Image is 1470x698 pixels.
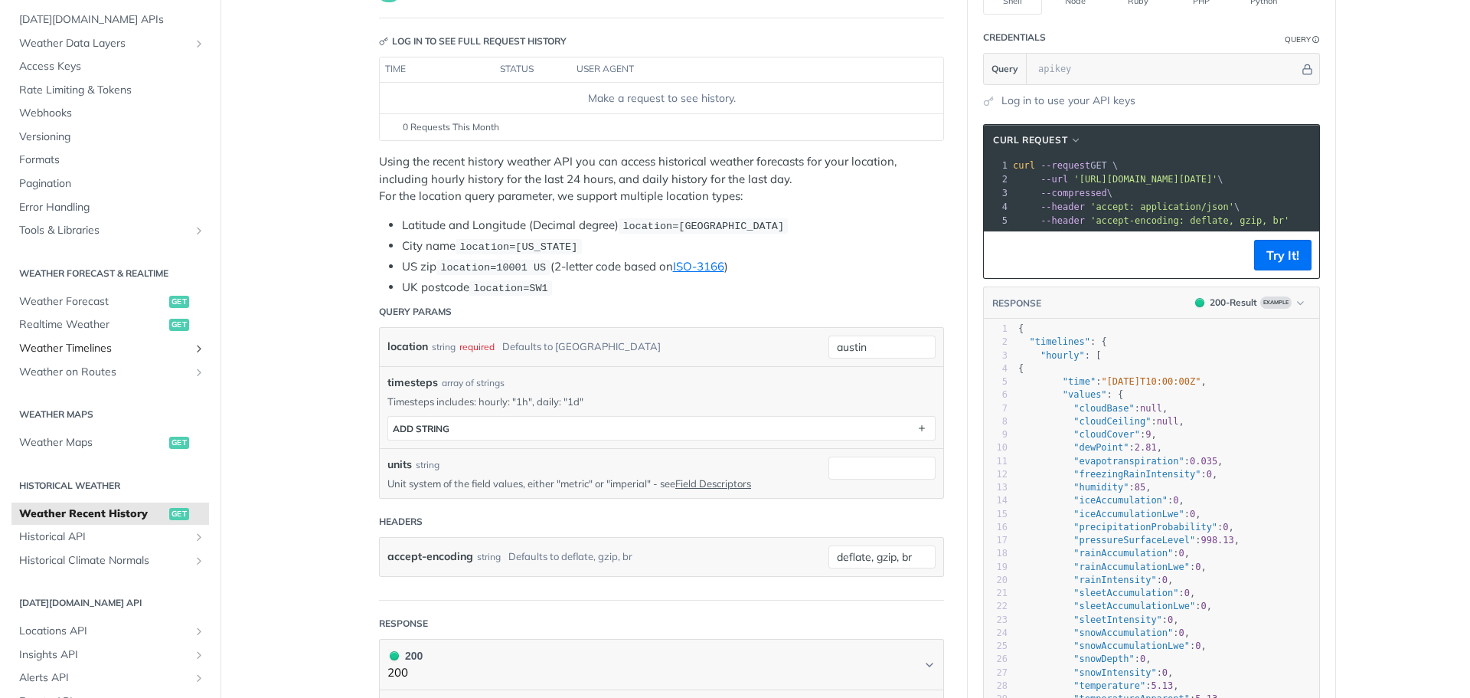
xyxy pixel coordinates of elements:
span: Weather Data Layers [19,36,189,51]
div: Defaults to [GEOGRAPHIC_DATA] [502,336,661,358]
span: : , [1018,416,1184,427]
a: Historical APIShow subpages for Historical API [11,526,209,549]
a: Access Keys [11,55,209,78]
span: Weather Forecast [19,294,165,310]
a: Alerts APIShow subpages for Alerts API [11,667,209,690]
div: 22 [984,600,1008,613]
a: Insights APIShow subpages for Insights API [11,644,209,667]
a: Locations APIShow subpages for Locations API [11,620,209,643]
button: Copy to clipboard [991,244,1013,267]
span: 2.81 [1135,442,1157,453]
span: "evapotranspiration" [1073,456,1184,467]
label: location [387,336,428,358]
span: : , [1018,562,1207,572]
span: Rate Limiting & Tokens [19,83,205,98]
span: "dewPoint" [1073,442,1129,453]
span: "time" [1063,376,1096,387]
div: 200 - Result [1210,296,1257,310]
span: Example [1260,297,1292,309]
span: : , [1018,482,1151,493]
a: Log in to use your API keys [1001,93,1135,109]
span: "rainAccumulation" [1073,548,1173,559]
span: "precipitationProbability" [1073,522,1217,533]
span: \ [1013,202,1240,212]
span: timesteps [387,375,438,391]
a: Webhooks [11,102,209,125]
span: 'accept-encoding: deflate, gzip, br' [1090,215,1289,226]
span: : , [1018,667,1173,678]
a: Weather TimelinesShow subpages for Weather Timelines [11,337,209,360]
span: 85 [1135,482,1145,493]
div: 10 [984,441,1008,454]
span: location=[US_STATE] [459,241,577,253]
div: 8 [984,415,1008,428]
span: "freezingRainIntensity" [1073,469,1200,480]
span: : , [1018,403,1168,414]
div: 5 [984,375,1008,388]
span: : , [1018,376,1207,387]
div: 19 [984,561,1008,574]
span: "iceAccumulation" [1073,495,1168,506]
span: : , [1018,535,1240,546]
span: : , [1018,495,1184,506]
span: 0 [1184,588,1190,598]
div: 20 [984,574,1008,587]
span: Webhooks [19,106,205,121]
span: location=SW1 [473,283,547,294]
span: : , [1018,588,1195,598]
span: "cloudCover" [1073,429,1140,440]
li: UK postcode [402,279,944,297]
div: 6 [984,388,1008,401]
span: 0 [1223,522,1228,533]
span: get [169,319,189,331]
div: 23 [984,614,1008,627]
span: Query [991,62,1018,76]
span: "pressureSurfaceLevel" [1073,535,1195,546]
div: 24 [984,627,1008,640]
button: Try It! [1254,240,1312,270]
button: Show subpages for Historical Climate Normals [193,555,205,567]
span: 0 [1195,562,1200,572]
span: "temperature" [1073,680,1145,691]
a: Realtime Weatherget [11,313,209,336]
li: City name [402,238,944,255]
button: Query [984,54,1027,84]
span: GET \ [1013,160,1118,171]
span: "rainAccumulationLwe" [1073,562,1190,572]
p: Unit system of the field values, either "metric" or "imperial" - see [387,477,805,490]
span: : , [1018,680,1179,691]
span: "snowIntensity" [1073,667,1156,678]
li: Latitude and Longitude (Decimal degree) [402,217,944,234]
a: Historical Climate NormalsShow subpages for Historical Climate Normals [11,549,209,572]
span: 200 [390,651,399,660]
span: Historical API [19,529,189,545]
span: Pagination [19,176,205,192]
a: Rate Limiting & Tokens [11,79,209,102]
span: Realtime Weather [19,317,165,333]
span: : , [1018,575,1173,585]
a: Weather Mapsget [11,431,209,454]
span: : , [1018,628,1190,638]
a: Tools & LibrariesShow subpages for Tools & Libraries [11,219,209,242]
a: Field Descriptors [675,477,751,490]
a: Weather on RoutesShow subpages for Weather on Routes [11,361,209,384]
span: 0 [1195,641,1200,651]
div: 18 [984,547,1008,560]
span: 5.13 [1151,680,1173,691]
span: : , [1018,429,1157,440]
h2: Weather Maps [11,408,209,421]
div: 2 [984,172,1010,186]
span: Weather Timelines [19,341,189,356]
label: units [387,457,412,473]
span: Weather Maps [19,435,165,451]
div: 27 [984,667,1008,680]
div: 21 [984,587,1008,600]
button: 200 200200 [387,647,936,682]
span: Historical Climate Normals [19,553,189,569]
span: location=10001 US [440,262,546,274]
span: : { [1018,336,1107,347]
span: 0 [1140,654,1145,664]
div: 7 [984,402,1008,415]
div: 28 [984,680,1008,693]
div: Headers [379,515,423,529]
